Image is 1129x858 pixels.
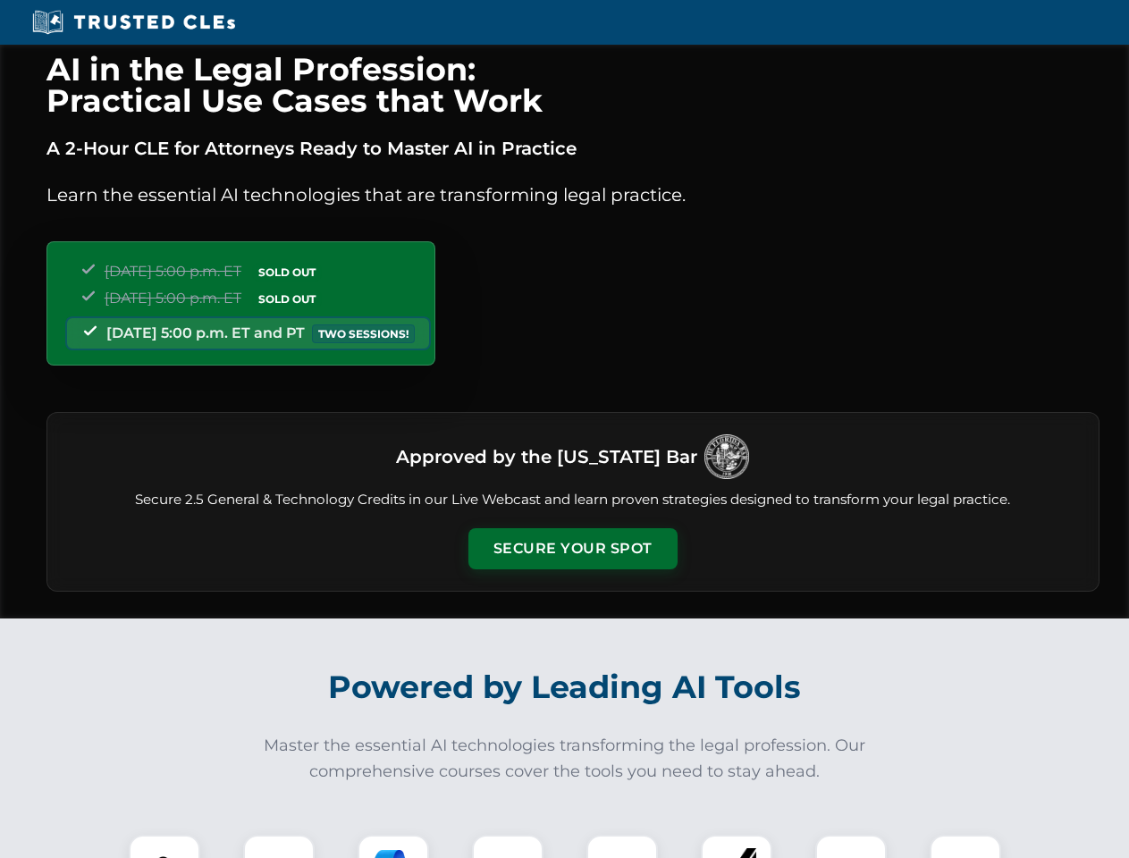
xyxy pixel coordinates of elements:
span: [DATE] 5:00 p.m. ET [105,263,241,280]
h1: AI in the Legal Profession: Practical Use Cases that Work [46,54,1100,116]
img: Logo [704,434,749,479]
span: SOLD OUT [252,263,322,282]
p: Master the essential AI technologies transforming the legal profession. Our comprehensive courses... [252,733,878,785]
span: SOLD OUT [252,290,322,308]
span: [DATE] 5:00 p.m. ET [105,290,241,307]
p: Learn the essential AI technologies that are transforming legal practice. [46,181,1100,209]
h2: Powered by Leading AI Tools [70,656,1060,719]
button: Secure Your Spot [468,528,678,569]
h3: Approved by the [US_STATE] Bar [396,441,697,473]
p: Secure 2.5 General & Technology Credits in our Live Webcast and learn proven strategies designed ... [69,490,1077,510]
img: Trusted CLEs [27,9,240,36]
p: A 2-Hour CLE for Attorneys Ready to Master AI in Practice [46,134,1100,163]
